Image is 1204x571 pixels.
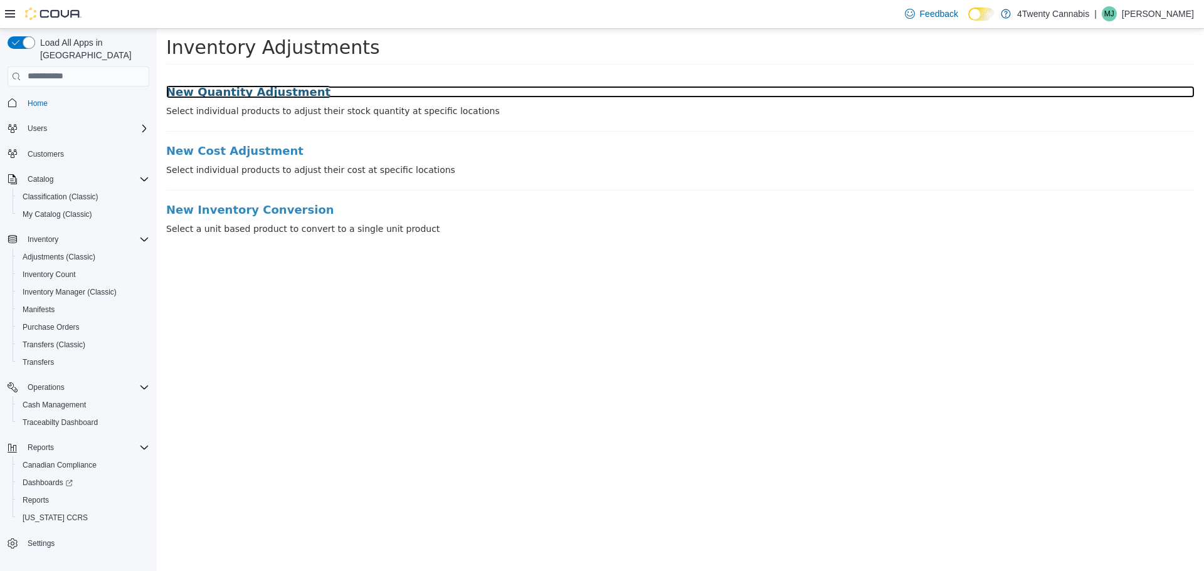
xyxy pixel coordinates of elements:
span: Customers [23,146,149,162]
span: Reports [18,493,149,508]
span: Transfers (Classic) [23,340,85,350]
span: Classification (Classic) [23,192,98,202]
span: Reports [23,495,49,505]
span: Feedback [920,8,958,20]
button: Cash Management [13,396,154,414]
span: Inventory [28,234,58,244]
p: 4Twenty Cannabis [1017,6,1089,21]
span: Adjustments (Classic) [18,249,149,265]
a: Inventory Count [18,267,81,282]
span: Users [23,121,149,136]
button: Reports [3,439,154,456]
span: Inventory Count [23,270,76,280]
input: Dark Mode [968,8,995,21]
button: Transfers (Classic) [13,336,154,354]
button: Purchase Orders [13,318,154,336]
span: Canadian Compliance [18,458,149,473]
a: Purchase Orders [18,320,85,335]
span: Traceabilty Dashboard [23,417,98,427]
button: Catalog [23,172,58,187]
span: Transfers [23,357,54,367]
p: | [1094,6,1097,21]
a: New Cost Adjustment [9,116,1038,128]
button: Traceabilty Dashboard [13,414,154,431]
a: Transfers [18,355,59,370]
span: Customers [28,149,64,159]
button: Adjustments (Classic) [13,248,154,266]
button: Inventory [23,232,63,247]
a: Inventory Manager (Classic) [18,285,122,300]
span: Transfers [18,355,149,370]
span: Inventory Count [18,267,149,282]
button: [US_STATE] CCRS [13,509,154,526]
a: Classification (Classic) [18,189,103,204]
a: Cash Management [18,397,91,412]
button: Home [3,94,154,112]
span: Inventory [23,232,149,247]
span: Catalog [23,172,149,187]
a: New Quantity Adjustment [9,57,1038,70]
a: [US_STATE] CCRS [18,510,93,525]
a: Settings [23,536,60,551]
span: Inventory Manager (Classic) [18,285,149,300]
span: Washington CCRS [18,510,149,525]
a: Manifests [18,302,60,317]
button: Operations [23,380,70,395]
button: Users [3,120,154,137]
span: Canadian Compliance [23,460,97,470]
button: Canadian Compliance [13,456,154,474]
button: Operations [3,379,154,396]
span: Catalog [28,174,53,184]
span: Inventory Adjustments [9,8,223,29]
button: Reports [13,491,154,509]
p: [PERSON_NAME] [1122,6,1194,21]
span: Cash Management [18,397,149,412]
p: Select individual products to adjust their cost at specific locations [9,135,1038,148]
a: Home [23,96,53,111]
span: Inventory Manager (Classic) [23,287,117,297]
span: Settings [23,535,149,551]
span: Home [28,98,48,108]
button: Inventory Manager (Classic) [13,283,154,301]
img: Cova [25,8,82,20]
span: Settings [28,538,55,548]
span: Traceabilty Dashboard [18,415,149,430]
span: Adjustments (Classic) [23,252,95,262]
a: Adjustments (Classic) [18,249,100,265]
button: Inventory Count [13,266,154,283]
button: Catalog [3,170,154,188]
a: Feedback [900,1,963,26]
button: My Catalog (Classic) [13,206,154,223]
button: Manifests [13,301,154,318]
a: Traceabilty Dashboard [18,415,103,430]
span: Reports [23,440,149,455]
span: Dashboards [18,475,149,490]
span: Manifests [23,305,55,315]
button: Settings [3,534,154,552]
a: New Inventory Conversion [9,175,1038,187]
button: Classification (Classic) [13,188,154,206]
a: My Catalog (Classic) [18,207,97,222]
span: Reports [28,443,54,453]
a: Dashboards [13,474,154,491]
span: Operations [23,380,149,395]
div: Mason John [1102,6,1117,21]
span: Operations [28,382,65,392]
span: My Catalog (Classic) [18,207,149,222]
a: Dashboards [18,475,78,490]
button: Inventory [3,231,154,248]
span: Cash Management [23,400,86,410]
button: Reports [23,440,59,455]
span: My Catalog (Classic) [23,209,92,219]
a: Customers [23,147,69,162]
span: Users [28,123,47,134]
span: Home [23,95,149,111]
button: Transfers [13,354,154,371]
span: Transfers (Classic) [18,337,149,352]
p: Select a unit based product to convert to a single unit product [9,194,1038,207]
span: [US_STATE] CCRS [23,513,88,523]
